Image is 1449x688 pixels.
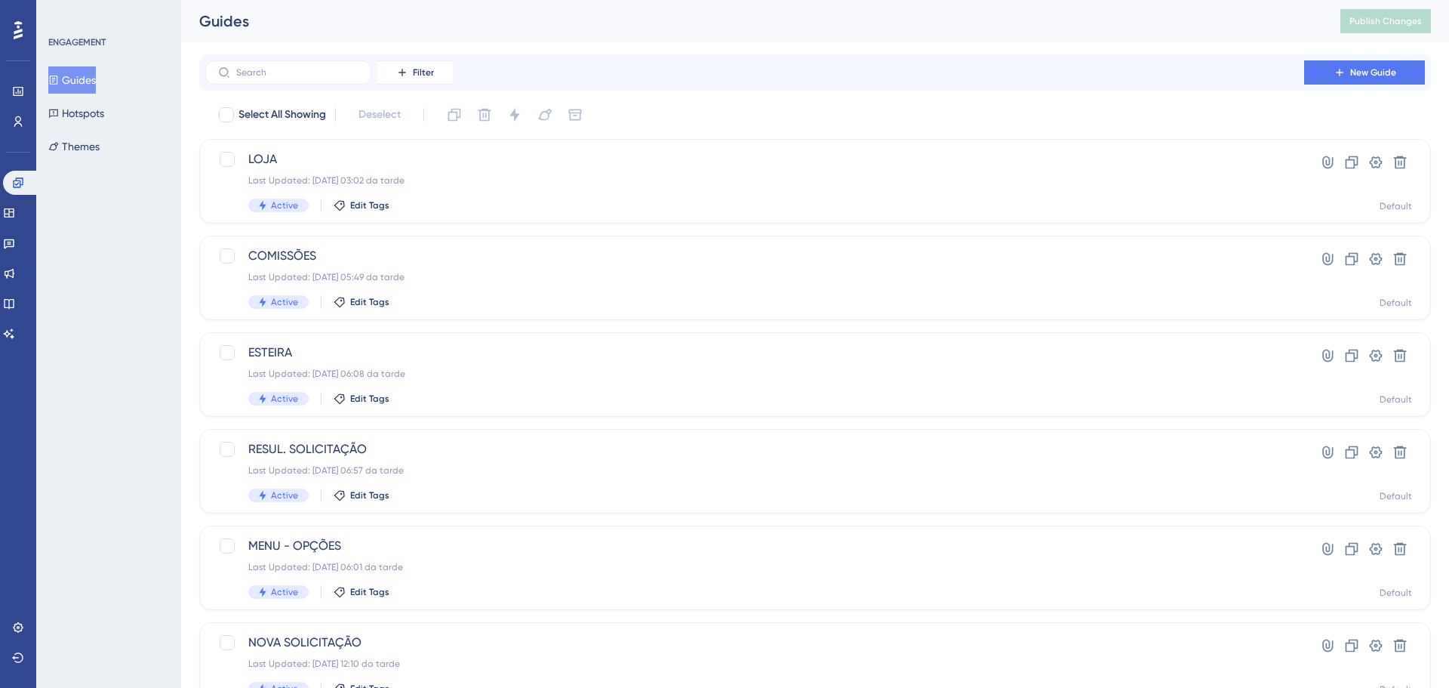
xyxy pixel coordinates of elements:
button: Edit Tags [334,586,389,598]
button: Publish Changes [1340,9,1431,33]
button: Deselect [345,101,414,128]
div: Default [1380,490,1412,502]
span: Publish Changes [1349,15,1422,27]
span: Active [271,393,298,405]
span: New Guide [1350,66,1396,79]
div: Default [1380,587,1412,599]
span: MENU - OPÇÕES [248,537,1261,555]
button: Guides [48,66,96,94]
span: Edit Tags [350,296,389,308]
div: Last Updated: [DATE] 05:49 da tarde [248,271,1261,283]
button: New Guide [1304,60,1425,85]
span: COMISSÕES [248,247,1261,265]
button: Hotspots [48,100,104,127]
div: Default [1380,393,1412,406]
span: Active [271,586,298,598]
span: Active [271,296,298,308]
span: Deselect [358,106,401,124]
button: Edit Tags [334,199,389,211]
span: Edit Tags [350,393,389,405]
span: NOVA SOLICITAÇÃO [248,634,1261,652]
div: Last Updated: [DATE] 03:02 da tarde [248,174,1261,187]
div: Last Updated: [DATE] 12:10 da tarde [248,658,1261,670]
div: Default [1380,200,1412,212]
span: Filter [413,66,434,79]
span: ESTEIRA [248,344,1261,362]
span: Edit Tags [350,586,389,598]
button: Themes [48,133,100,160]
span: Select All Showing [238,106,326,124]
span: LOJA [248,150,1261,168]
div: Last Updated: [DATE] 06:01 da tarde [248,561,1261,573]
div: Last Updated: [DATE] 06:57 da tarde [248,464,1261,477]
span: RESUL. SOLICITAÇÃO [248,440,1261,458]
button: Edit Tags [334,296,389,308]
div: Default [1380,297,1412,309]
button: Edit Tags [334,393,389,405]
div: Guides [199,11,1303,32]
div: ENGAGEMENT [48,36,106,48]
button: Filter [377,60,453,85]
span: Edit Tags [350,199,389,211]
span: Active [271,489,298,501]
button: Edit Tags [334,489,389,501]
input: Search [236,67,358,78]
span: Edit Tags [350,489,389,501]
span: Active [271,199,298,211]
div: Last Updated: [DATE] 06:08 da tarde [248,368,1261,380]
